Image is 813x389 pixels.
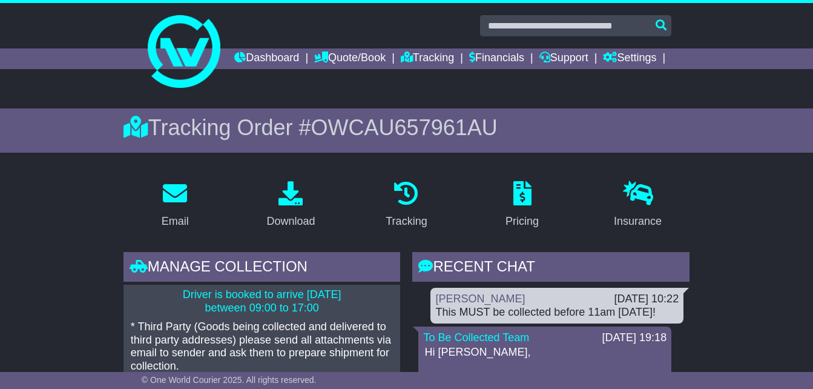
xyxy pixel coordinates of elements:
a: Settings [603,48,656,69]
a: [PERSON_NAME] [435,293,525,305]
a: Tracking [378,177,435,234]
a: To Be Collected Team [423,331,529,344]
a: Pricing [498,177,547,234]
span: OWCAU657961AU [311,115,498,140]
a: Financials [469,48,524,69]
div: RECENT CHAT [412,252,690,285]
div: Tracking [386,213,427,230]
a: Support [539,48,588,69]
span: © One World Courier 2025. All rights reserved. [142,375,317,385]
p: * Third Party (Goods being collected and delivered to third party addresses) please send all atta... [131,321,393,373]
a: Tracking [401,48,454,69]
div: Insurance [614,213,662,230]
div: Manage collection [123,252,401,285]
a: Dashboard [234,48,299,69]
a: Download [258,177,323,234]
div: This MUST be collected before 11am [DATE]! [435,306,679,319]
div: Download [266,213,315,230]
a: Insurance [606,177,670,234]
div: [DATE] 19:18 [602,331,667,345]
div: Tracking Order # [123,115,690,141]
div: Email [162,213,189,230]
div: Pricing [505,213,539,230]
p: Driver is booked to arrive [DATE] between 09:00 to 17:00 [131,288,393,314]
div: [DATE] 10:22 [614,293,679,306]
a: Email [154,177,197,234]
a: Quote/Book [314,48,386,69]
